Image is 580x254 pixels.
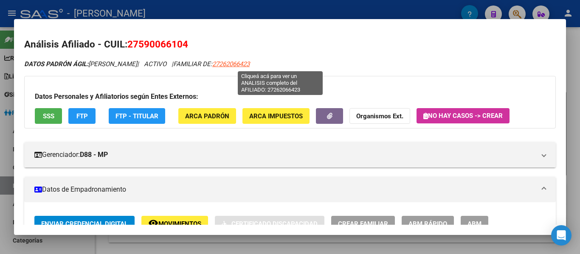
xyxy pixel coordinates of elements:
[24,37,556,52] h2: Análisis Afiliado - CUIL:
[24,60,137,68] span: [PERSON_NAME]
[331,216,395,232] button: Crear Familiar
[242,108,310,124] button: ARCA Impuestos
[115,112,158,120] span: FTP - Titular
[402,216,454,232] button: ABM Rápido
[76,112,88,120] span: FTP
[34,216,135,232] button: Enviar Credencial Digital
[215,216,324,232] button: Certificado Discapacidad
[109,108,165,124] button: FTP - Titular
[423,112,503,120] span: No hay casos -> Crear
[80,150,108,160] strong: D88 - MP
[338,220,388,228] span: Crear Familiar
[212,60,250,68] span: 27262066423
[24,60,250,68] i: | ACTIVO |
[35,92,545,102] h3: Datos Personales y Afiliatorios según Entes Externos:
[24,142,556,167] mat-expansion-panel-header: Gerenciador:D88 - MP
[461,216,488,232] button: ABM
[551,225,572,246] div: Open Intercom Messenger
[408,220,447,228] span: ABM Rápido
[158,220,201,228] span: Movimientos
[467,220,481,228] span: ABM
[249,112,303,120] span: ARCA Impuestos
[185,112,229,120] span: ARCA Padrón
[68,108,96,124] button: FTP
[141,216,208,232] button: Movimientos
[173,60,250,68] span: FAMILIAR DE:
[34,184,535,195] mat-panel-title: Datos de Empadronamiento
[24,60,88,68] strong: DATOS PADRÓN ÁGIL:
[148,218,158,228] mat-icon: remove_red_eye
[231,220,318,228] span: Certificado Discapacidad
[41,220,128,228] span: Enviar Credencial Digital
[24,177,556,202] mat-expansion-panel-header: Datos de Empadronamiento
[43,112,54,120] span: SSS
[178,108,236,124] button: ARCA Padrón
[34,150,535,160] mat-panel-title: Gerenciador:
[417,108,510,123] button: No hay casos -> Crear
[349,108,410,124] button: Organismos Ext.
[127,39,188,50] span: 27590066104
[35,108,62,124] button: SSS
[356,112,403,120] strong: Organismos Ext.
